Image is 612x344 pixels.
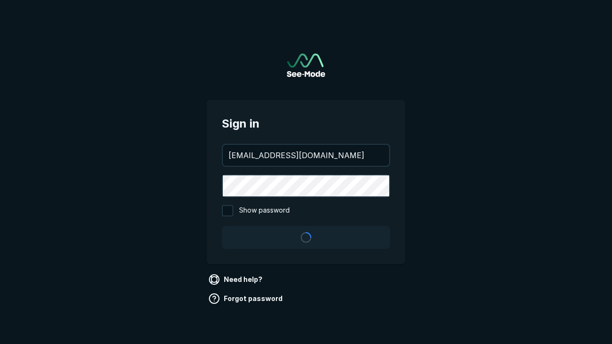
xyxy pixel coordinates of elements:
span: Show password [239,205,290,216]
a: Forgot password [207,291,286,306]
input: your@email.com [223,145,389,166]
a: Need help? [207,272,266,287]
span: Sign in [222,115,390,132]
a: Go to sign in [287,54,325,77]
img: See-Mode Logo [287,54,325,77]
